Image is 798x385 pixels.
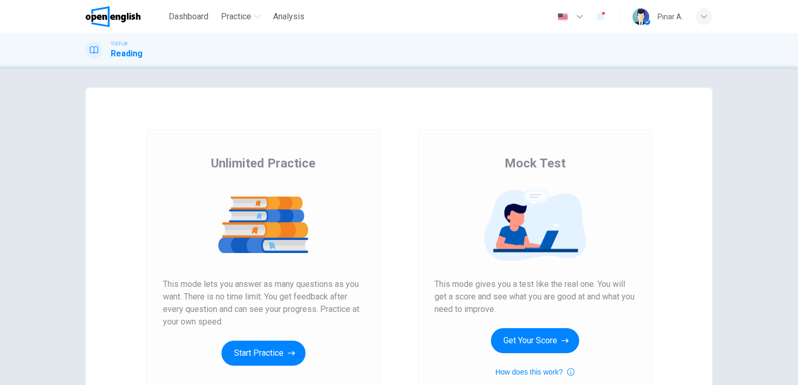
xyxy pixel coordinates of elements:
span: Analysis [273,10,304,23]
span: Unlimited Practice [211,155,315,172]
div: Pınar A. [658,10,683,23]
span: Practice [221,10,251,23]
button: Get Your Score [491,328,579,353]
img: en [556,13,569,21]
span: Dashboard [169,10,208,23]
img: OpenEnglish logo [86,6,140,27]
button: Practice [217,7,265,26]
span: This mode lets you answer as many questions as you want. There is no time limit. You get feedback... [163,278,363,328]
button: Start Practice [221,341,306,366]
h1: Reading [111,47,143,60]
span: Mock Test [504,155,566,172]
button: How does this work? [495,366,574,378]
span: TOEFL® [111,40,127,47]
button: Dashboard [165,7,213,26]
a: OpenEnglish logo [86,6,165,27]
span: This mode gives you a test like the real one. You will get a score and see what you are good at a... [435,278,635,316]
img: Profile picture [632,8,649,25]
button: Analysis [269,7,309,26]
